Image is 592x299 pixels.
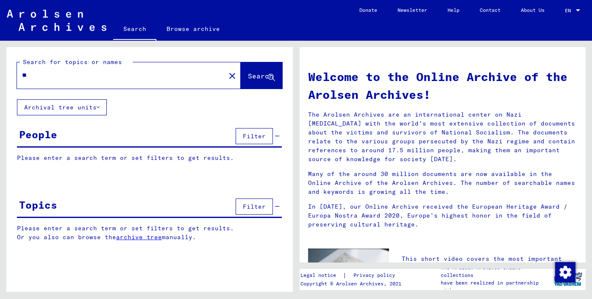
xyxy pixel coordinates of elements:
[441,264,550,279] p: The Arolsen Archives online collections
[248,72,273,80] span: Search
[555,262,575,282] img: Change consent
[23,58,122,66] mat-label: Search for topics or names
[308,202,578,229] p: In [DATE], our Online Archive received the European Heritage Award / Europa Nostra Award 2020, Eu...
[113,19,156,41] a: Search
[116,233,162,241] a: archive tree
[552,268,584,290] img: yv_logo.png
[17,99,107,115] button: Archival tree units
[308,110,578,164] p: The Arolsen Archives are an international center on Nazi [MEDICAL_DATA] with the world’s most ext...
[156,19,230,39] a: Browse archive
[347,271,405,280] a: Privacy policy
[19,127,57,142] div: People
[308,249,389,293] img: video.jpg
[17,154,282,162] p: Please enter a search term or set filters to get results.
[19,197,57,212] div: Topics
[224,67,241,84] button: Clear
[565,8,574,14] span: EN
[300,280,405,288] p: Copyright © Arolsen Archives, 2021
[402,254,577,272] p: This short video covers the most important tips for searching the Online Archive.
[7,10,106,31] img: Arolsen_neg.svg
[236,128,273,144] button: Filter
[17,224,282,242] p: Please enter a search term or set filters to get results. Or you also can browse the manually.
[308,170,578,196] p: Many of the around 30 million documents are now available in the Online Archive of the Arolsen Ar...
[241,62,282,89] button: Search
[243,132,266,140] span: Filter
[227,71,237,81] mat-icon: close
[441,279,550,294] p: have been realized in partnership with
[236,198,273,215] button: Filter
[300,271,405,280] div: |
[555,262,575,282] div: Change consent
[300,271,343,280] a: Legal notice
[308,68,578,103] h1: Welcome to the Online Archive of the Arolsen Archives!
[243,203,266,210] span: Filter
